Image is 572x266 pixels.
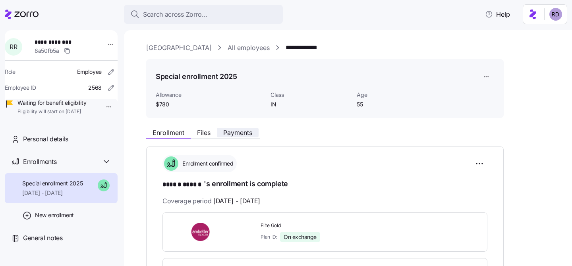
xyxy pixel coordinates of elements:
span: Elite Gold [261,222,400,229]
span: Allowance [156,91,264,99]
span: Plan ID: [261,233,277,240]
span: Enrollments [23,157,56,167]
span: Files [197,129,211,136]
span: On exchange [284,233,317,241]
span: 2568 [88,84,102,92]
span: Payments [223,129,252,136]
a: All employees [228,43,270,53]
span: Coverage period [162,196,260,206]
span: General notes [23,233,63,243]
h1: 's enrollment is complete [162,179,487,190]
span: Personal details [23,134,68,144]
span: Employee [77,68,102,76]
span: Enrollment [153,129,184,136]
span: 8a50fb5a [35,47,59,55]
h1: Special enrollment 2025 [156,71,237,81]
span: New enrollment [35,211,74,219]
span: Waiting for benefit eligibility [17,99,86,107]
span: $780 [156,100,264,108]
span: [DATE] - [DATE] [213,196,260,206]
span: IN [271,100,350,108]
span: Role [5,68,15,76]
span: Employee ID [5,84,36,92]
img: Ambetter [172,223,230,241]
img: 6d862e07fa9c5eedf81a4422c42283ac [549,8,562,21]
span: Enrollment confirmed [180,160,233,168]
span: [DATE] - [DATE] [22,189,83,197]
button: Search across Zorro... [124,5,283,24]
span: Class [271,91,350,99]
button: Help [479,6,516,22]
a: [GEOGRAPHIC_DATA] [146,43,212,53]
span: 55 [357,100,437,108]
span: R R [10,44,17,50]
span: Eligibility will start on [DATE] [17,108,86,115]
span: Help [485,10,510,19]
span: Age [357,91,437,99]
span: Search across Zorro... [143,10,207,19]
span: Special enrollment 2025 [22,179,83,187]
